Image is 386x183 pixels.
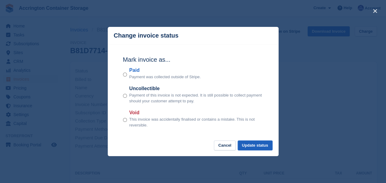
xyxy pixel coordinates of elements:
[129,67,201,74] label: Paid
[129,85,263,92] label: Uncollectible
[129,116,263,128] p: This invoice was accidentally finalised or contains a mistake. This is not reversible.
[129,92,263,104] p: Payment of this invoice is not expected. It is still possible to collect payment should your cust...
[238,141,272,151] button: Update status
[214,141,236,151] button: Cancel
[370,6,380,16] button: close
[129,74,201,80] p: Payment was collected outside of Stripe.
[123,55,263,64] h2: Mark invoice as...
[114,32,179,39] p: Change invoice status
[129,109,263,116] label: Void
